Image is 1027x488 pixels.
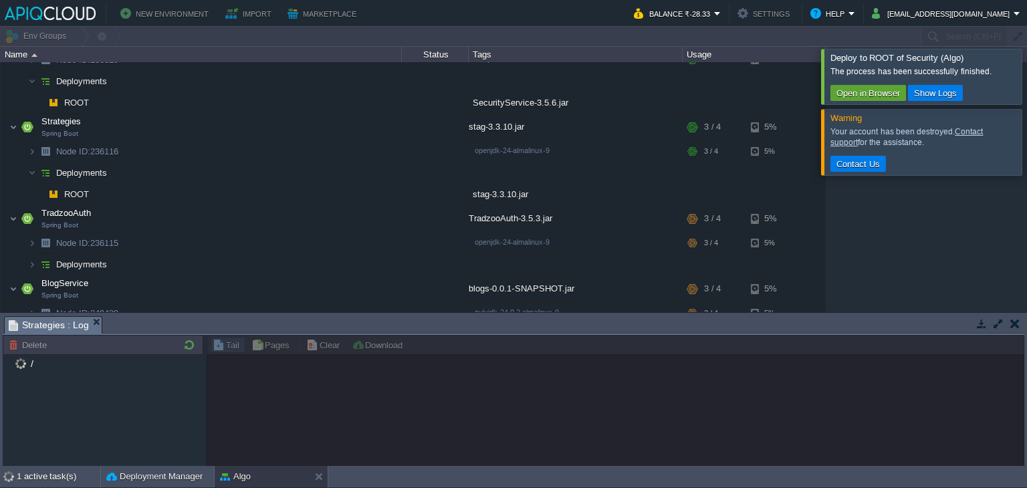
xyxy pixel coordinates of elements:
[9,205,17,232] img: AMDAwAAAACH5BAEAAAAALAAAAAABAAEAAAICRAEAOw==
[56,238,90,248] span: Node ID:
[910,87,961,99] button: Show Logs
[5,7,96,20] img: APIQCloud
[36,162,55,183] img: AMDAwAAAACH5BAEAAAAALAAAAAABAAEAAAICRAEAOw==
[830,66,1018,77] div: The process has been successfully finished.
[28,303,36,324] img: AMDAwAAAACH5BAEAAAAALAAAAAABAAEAAAICRAEAOw==
[469,47,682,62] div: Tags
[751,114,794,140] div: 5%
[55,237,120,249] a: Node ID:236115
[44,184,63,205] img: AMDAwAAAACH5BAEAAAAALAAAAAABAAEAAAICRAEAOw==
[17,466,100,487] div: 1 active task(s)
[751,205,794,232] div: 5%
[55,237,120,249] span: 236115
[55,308,120,319] a: Node ID:249428
[55,76,109,87] a: Deployments
[40,116,83,127] span: Strategies
[469,205,683,232] div: TradzooAuth-3.5.3.jar
[737,5,794,21] button: Settings
[288,5,360,21] button: Marketplace
[41,291,78,299] span: Spring Boot
[106,470,203,483] button: Deployment Manager
[9,275,17,302] img: AMDAwAAAACH5BAEAAAAALAAAAAABAAEAAAICRAEAOw==
[55,308,120,319] span: 249428
[225,5,275,21] button: Import
[634,5,714,21] button: Balance ₹-28.33
[55,259,109,270] a: Deployments
[28,71,36,92] img: AMDAwAAAACH5BAEAAAAALAAAAAABAAEAAAICRAEAOw==
[18,114,37,140] img: AMDAwAAAACH5BAEAAAAALAAAAAABAAEAAAICRAEAOw==
[28,358,35,370] a: /
[44,92,63,113] img: AMDAwAAAACH5BAEAAAAALAAAAAABAAEAAAICRAEAOw==
[36,254,55,275] img: AMDAwAAAACH5BAEAAAAALAAAAAABAAEAAAICRAEAOw==
[40,208,93,218] a: TradzooAuthSpring Boot
[55,146,120,157] a: Node ID:236116
[28,233,36,253] img: AMDAwAAAACH5BAEAAAAALAAAAAABAAEAAAICRAEAOw==
[55,146,120,157] span: 236116
[56,146,90,156] span: Node ID:
[55,167,109,178] a: Deployments
[40,207,93,219] span: TradzooAuth
[475,308,559,316] span: zulujdk-24.0.2-almalinux-9
[36,92,44,113] img: AMDAwAAAACH5BAEAAAAALAAAAAABAAEAAAICRAEAOw==
[810,5,848,21] button: Help
[872,5,1014,21] button: [EMAIL_ADDRESS][DOMAIN_NAME]
[18,275,37,302] img: AMDAwAAAACH5BAEAAAAALAAAAAABAAEAAAICRAEAOw==
[31,53,37,57] img: AMDAwAAAACH5BAEAAAAALAAAAAABAAEAAAICRAEAOw==
[751,141,794,162] div: 5%
[469,184,683,205] div: stag-3.3.10.jar
[28,141,36,162] img: AMDAwAAAACH5BAEAAAAALAAAAAABAAEAAAICRAEAOw==
[475,238,550,246] span: openjdk-24-almalinux-9
[36,233,55,253] img: AMDAwAAAACH5BAEAAAAALAAAAAABAAEAAAICRAEAOw==
[36,303,55,324] img: AMDAwAAAACH5BAEAAAAALAAAAAABAAEAAAICRAEAOw==
[683,47,824,62] div: Usage
[28,162,36,183] img: AMDAwAAAACH5BAEAAAAALAAAAAABAAEAAAICRAEAOw==
[36,184,44,205] img: AMDAwAAAACH5BAEAAAAALAAAAAABAAEAAAICRAEAOw==
[28,254,36,275] img: AMDAwAAAACH5BAEAAAAALAAAAAABAAEAAAICRAEAOw==
[704,233,718,253] div: 3 / 4
[704,275,721,302] div: 3 / 4
[704,303,718,324] div: 3 / 4
[41,130,78,138] span: Spring Boot
[40,277,90,289] span: BlogService
[40,116,83,126] a: StrategiesSpring Boot
[36,71,55,92] img: AMDAwAAAACH5BAEAAAAALAAAAAABAAEAAAICRAEAOw==
[704,141,718,162] div: 3 / 4
[830,113,862,123] span: Warning
[9,339,51,351] button: Delete
[1,47,401,62] div: Name
[63,97,91,108] a: ROOT
[40,278,90,288] a: BlogServiceSpring Boot
[63,189,91,200] a: ROOT
[704,205,721,232] div: 3 / 4
[403,47,468,62] div: Status
[830,126,1018,148] div: Your account has been destroyed. for the assistance.
[469,92,683,113] div: SecurityService-3.5.6.jar
[41,221,78,229] span: Spring Boot
[9,114,17,140] img: AMDAwAAAACH5BAEAAAAALAAAAAABAAEAAAICRAEAOw==
[36,141,55,162] img: AMDAwAAAACH5BAEAAAAALAAAAAABAAEAAAICRAEAOw==
[704,114,721,140] div: 3 / 4
[830,53,963,63] span: Deploy to ROOT of Security (Algo)
[9,317,89,334] span: Strategies : Log
[56,308,90,318] span: Node ID:
[751,275,794,302] div: 5%
[18,205,37,232] img: AMDAwAAAACH5BAEAAAAALAAAAAABAAEAAAICRAEAOw==
[832,158,884,170] button: Contact Us
[832,87,904,99] button: Open in Browser
[751,303,794,324] div: 5%
[475,146,550,154] span: openjdk-24-almalinux-9
[469,275,683,302] div: blogs-0.0.1-SNAPSHOT.jar
[220,470,251,483] button: Algo
[751,233,794,253] div: 5%
[120,5,213,21] button: New Environment
[469,114,683,140] div: stag-3.3.10.jar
